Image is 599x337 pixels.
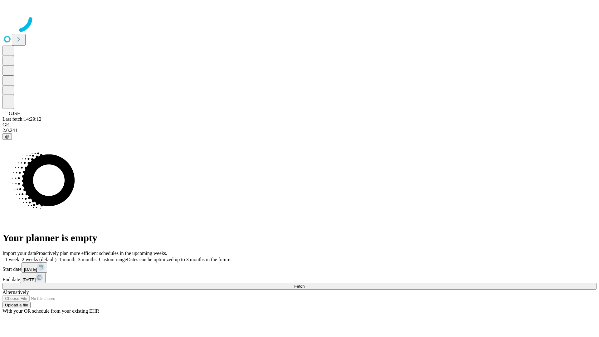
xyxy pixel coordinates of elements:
[20,273,46,283] button: [DATE]
[2,308,99,314] span: With your OR schedule from your existing EHR
[9,111,21,116] span: GJSH
[2,116,41,122] span: Last fetch: 14:29:12
[2,133,12,140] button: @
[22,262,47,273] button: [DATE]
[22,257,56,262] span: 2 weeks (default)
[59,257,75,262] span: 1 month
[2,262,597,273] div: Start date
[2,128,597,133] div: 2.0.241
[78,257,96,262] span: 3 months
[24,267,37,272] span: [DATE]
[2,122,597,128] div: GEI
[294,284,304,289] span: Fetch
[36,251,167,256] span: Proactively plan more efficient schedules in the upcoming weeks.
[5,134,9,139] span: @
[2,283,597,290] button: Fetch
[2,232,597,244] h1: Your planner is empty
[2,290,29,295] span: Alternatively
[2,302,31,308] button: Upload a file
[22,277,36,282] span: [DATE]
[2,273,597,283] div: End date
[2,251,36,256] span: Import your data
[5,257,19,262] span: 1 week
[99,257,127,262] span: Custom range
[127,257,231,262] span: Dates can be optimized up to 3 months in the future.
